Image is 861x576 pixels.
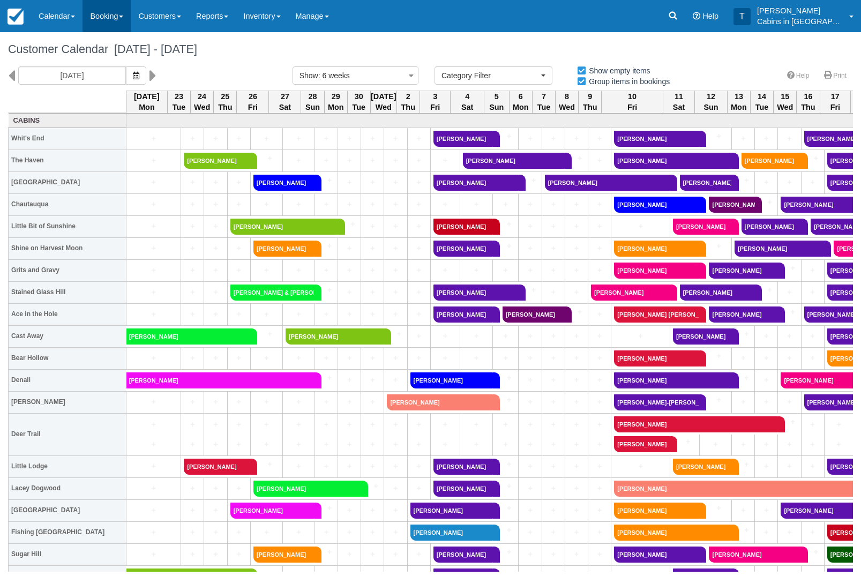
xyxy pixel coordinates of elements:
a: + [364,243,381,254]
a: + [433,353,457,364]
a: + [410,353,428,364]
a: + [184,419,201,430]
a: + [364,155,381,166]
a: + [129,309,178,320]
a: + [387,375,404,386]
a: + [496,419,515,430]
a: + [184,177,201,188]
a: + [804,353,821,364]
img: checkfront-main-nav-mini-logo.png [8,9,24,25]
a: + [230,133,248,144]
a: [PERSON_NAME] [503,306,565,323]
p: [PERSON_NAME] [757,5,843,16]
a: + [341,287,358,298]
a: + [230,397,248,408]
a: [PERSON_NAME] [545,175,670,191]
a: + [827,419,851,430]
a: + [230,309,248,320]
a: + [207,243,224,254]
label: Group items in bookings [577,73,677,89]
a: + [591,353,608,364]
a: + [410,265,428,276]
a: + [545,331,562,342]
a: + [493,241,516,252]
a: + [699,394,729,406]
span: : 6 weeks [318,71,350,80]
a: + [433,419,457,430]
a: + [521,221,538,232]
a: + [565,306,585,318]
span: Show empty items [577,66,658,74]
a: + [184,243,201,254]
a: + [129,221,178,232]
a: + [591,331,608,342]
a: [PERSON_NAME] [709,263,777,279]
a: + [521,353,538,364]
a: + [387,353,404,364]
a: [PERSON_NAME] [433,285,519,301]
a: [PERSON_NAME] [433,131,493,147]
a: [PERSON_NAME] [463,153,565,169]
a: + [591,199,608,210]
a: [PERSON_NAME] [673,328,731,345]
a: + [364,199,381,210]
a: + [410,309,428,320]
a: + [364,287,381,298]
a: + [207,353,224,364]
a: [PERSON_NAME] & [PERSON_NAME] [230,285,315,301]
a: + [735,353,752,364]
a: + [129,419,178,430]
a: + [384,328,405,340]
a: + [778,263,798,274]
a: + [253,133,280,144]
a: + [364,133,381,144]
a: + [341,397,358,408]
a: + [781,353,798,364]
a: + [755,285,775,296]
a: + [207,221,224,232]
a: [PERSON_NAME] [126,372,315,388]
a: [PERSON_NAME]-[PERSON_NAME] [614,394,699,410]
a: + [230,243,248,254]
button: Category Filter [435,66,552,85]
a: + [387,287,404,298]
a: + [591,419,608,430]
a: + [250,328,279,340]
a: + [463,419,490,430]
a: + [735,133,752,144]
a: + [496,265,515,276]
span: Category Filter [441,70,538,81]
a: + [521,133,538,144]
a: Help [781,68,816,84]
a: + [341,265,358,276]
a: + [341,243,358,254]
a: + [184,199,201,210]
a: + [230,199,248,210]
span: Group items in bookings [577,77,678,85]
a: [PERSON_NAME] [614,372,731,388]
a: + [338,219,358,230]
a: + [521,419,538,430]
a: + [410,133,428,144]
a: Cabins [11,116,124,126]
a: [PERSON_NAME] [742,153,802,169]
a: + [341,309,358,320]
a: + [493,131,516,142]
a: + [804,265,821,276]
a: + [410,287,428,298]
a: [PERSON_NAME] [253,241,315,257]
a: [PERSON_NAME] [410,372,493,388]
a: + [433,265,457,276]
a: + [521,243,538,254]
a: + [496,353,515,364]
a: + [433,331,457,342]
span: Help [702,12,718,20]
a: + [129,177,178,188]
a: + [463,265,490,276]
a: + [591,243,608,254]
a: + [184,133,201,144]
a: [PERSON_NAME] [387,394,492,410]
a: + [129,155,178,166]
a: [PERSON_NAME] [433,219,493,235]
a: + [387,133,404,144]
